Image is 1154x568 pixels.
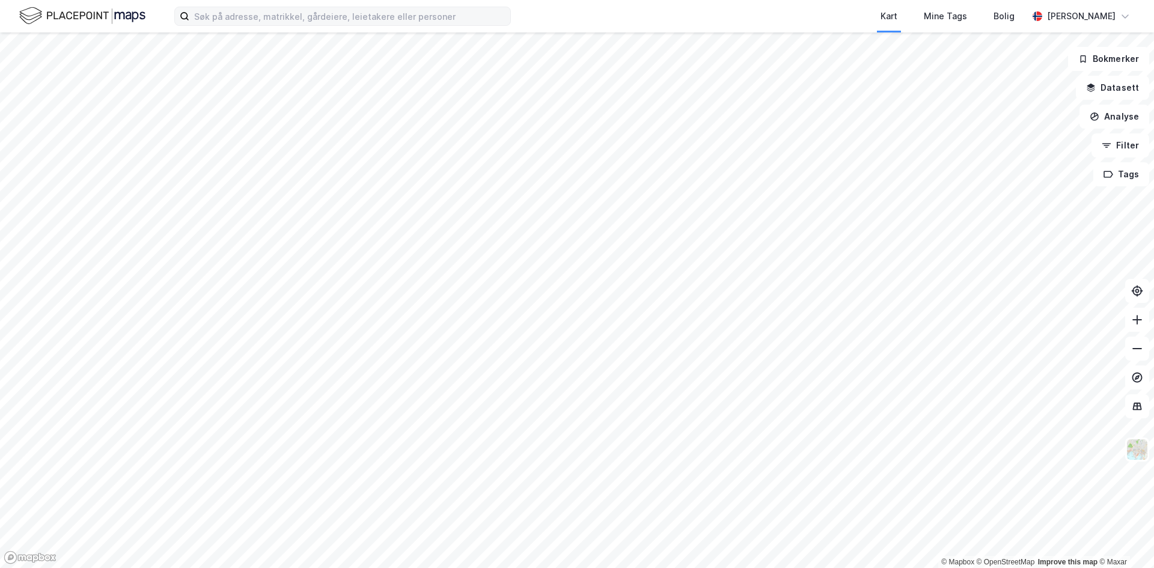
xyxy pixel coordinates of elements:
div: [PERSON_NAME] [1047,9,1116,23]
div: Kart [881,9,897,23]
img: logo.f888ab2527a4732fd821a326f86c7f29.svg [19,5,145,26]
div: Mine Tags [924,9,967,23]
iframe: Chat Widget [1094,510,1154,568]
input: Søk på adresse, matrikkel, gårdeiere, leietakere eller personer [189,7,510,25]
div: Kontrollprogram for chat [1094,510,1154,568]
div: Bolig [994,9,1015,23]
